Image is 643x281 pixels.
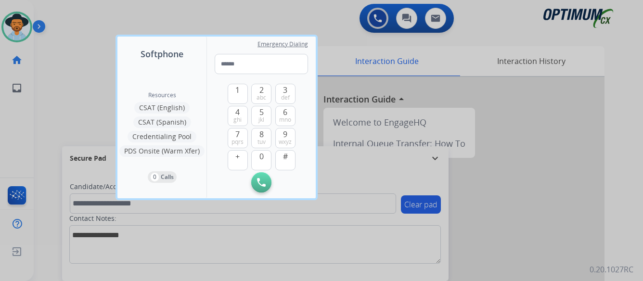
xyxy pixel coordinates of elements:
button: PDS Onsite (Warm Xfer) [119,145,205,157]
span: Softphone [141,47,183,61]
span: 2 [259,84,264,96]
p: 0.20.1027RC [590,264,633,275]
span: Resources [148,91,176,99]
span: pqrs [231,138,244,146]
p: Calls [161,173,174,181]
span: tuv [257,138,266,146]
span: 4 [235,106,240,118]
span: # [283,151,288,162]
button: CSAT (Spanish) [133,116,191,128]
span: 0 [259,151,264,162]
button: 1 [228,84,248,104]
span: 8 [259,128,264,140]
span: jkl [258,116,264,124]
button: 4ghi [228,106,248,126]
span: 9 [283,128,287,140]
button: CSAT (English) [134,102,190,114]
span: Emergency Dialing [257,40,308,48]
span: 1 [235,84,240,96]
button: 6mno [275,106,296,126]
button: 3def [275,84,296,104]
button: 7pqrs [228,128,248,148]
span: 5 [259,106,264,118]
button: 8tuv [251,128,271,148]
button: # [275,150,296,170]
span: + [235,151,240,162]
button: 0Calls [148,171,177,183]
span: def [281,94,290,102]
span: wxyz [279,138,292,146]
img: call-button [257,178,266,187]
button: 0 [251,150,271,170]
p: 0 [151,173,159,181]
button: + [228,150,248,170]
span: 3 [283,84,287,96]
span: 7 [235,128,240,140]
button: 2abc [251,84,271,104]
button: Credentialing Pool [128,131,196,142]
span: 6 [283,106,287,118]
button: 9wxyz [275,128,296,148]
button: 5jkl [251,106,271,126]
span: abc [257,94,266,102]
span: ghi [233,116,242,124]
span: mno [279,116,291,124]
